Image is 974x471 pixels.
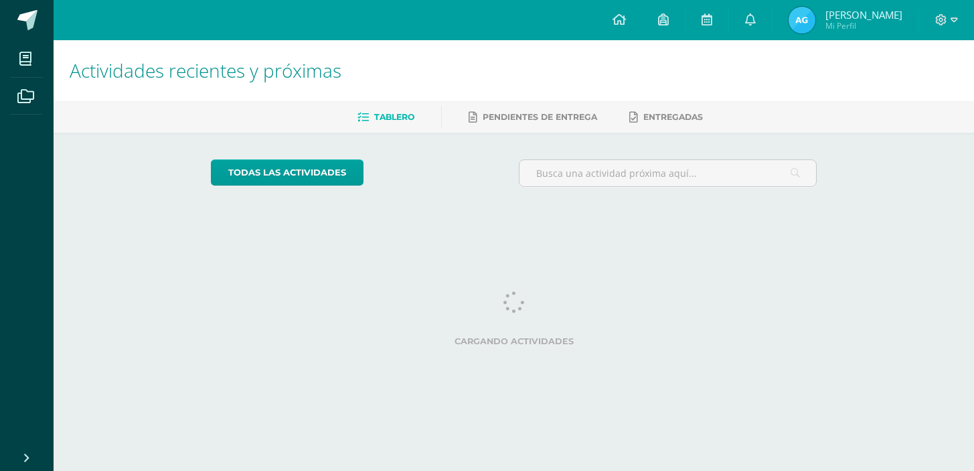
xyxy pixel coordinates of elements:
label: Cargando actividades [211,336,817,346]
img: 75b8d2c87f4892803531c9d27c8f00eb.png [789,7,815,33]
a: todas las Actividades [211,159,363,186]
span: Tablero [374,112,414,122]
a: Pendientes de entrega [469,107,597,128]
span: [PERSON_NAME] [825,8,902,21]
a: Tablero [357,107,414,128]
input: Busca una actividad próxima aquí... [519,160,816,186]
span: Mi Perfil [825,20,902,31]
span: Pendientes de entrega [483,112,597,122]
a: Entregadas [629,107,703,128]
span: Entregadas [643,112,703,122]
span: Actividades recientes y próximas [70,58,341,83]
